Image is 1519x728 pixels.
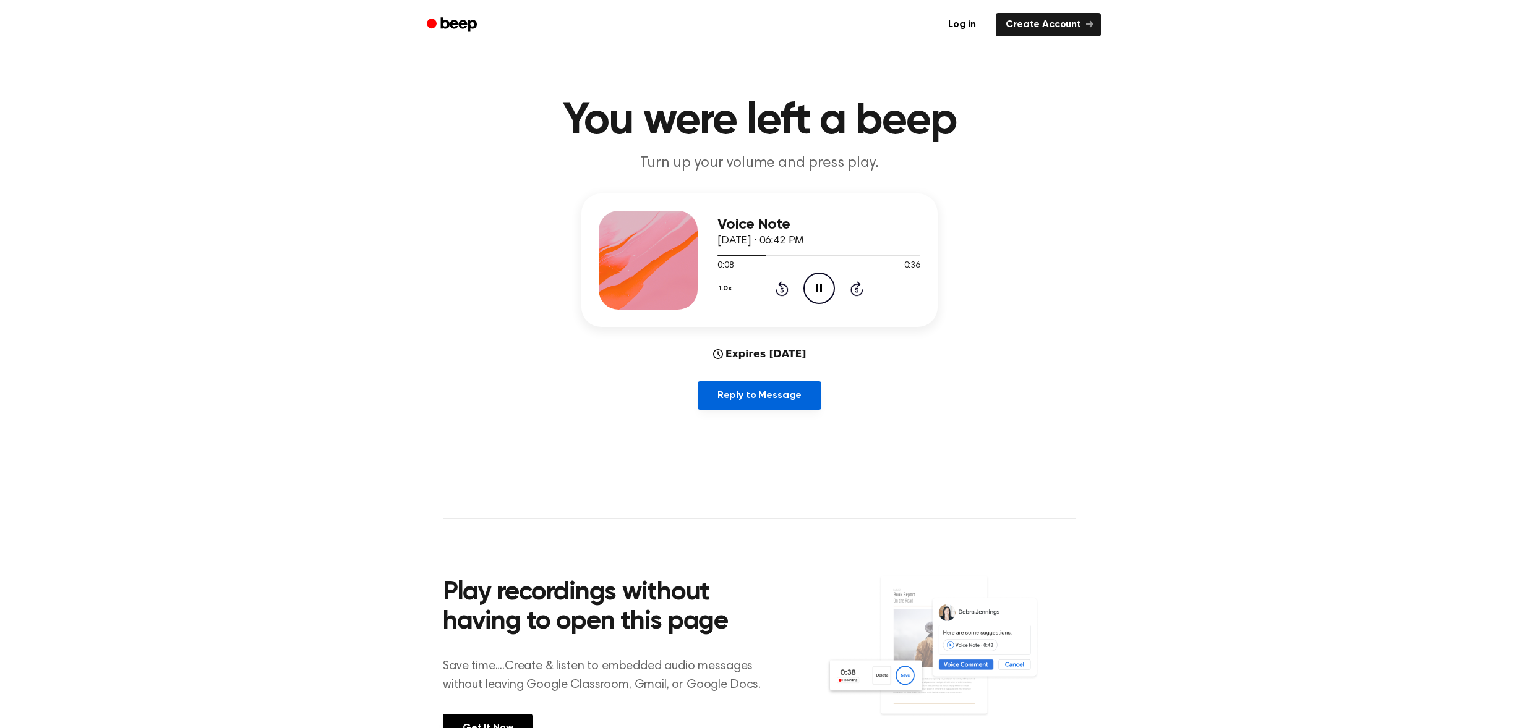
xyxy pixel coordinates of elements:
a: Log in [936,11,988,39]
span: 0:08 [717,260,734,273]
span: 0:36 [904,260,920,273]
a: Create Account [996,13,1101,36]
a: Reply to Message [698,381,821,410]
h2: Play recordings without having to open this page [443,578,776,637]
span: [DATE] · 06:42 PM [717,235,804,247]
p: Turn up your volume and press play. [522,153,997,174]
h1: You were left a beep [443,99,1076,143]
button: 1.0x [717,278,736,299]
h3: Voice Note [717,216,920,233]
a: Beep [418,13,488,37]
p: Save time....Create & listen to embedded audio messages without leaving Google Classroom, Gmail, ... [443,657,776,694]
div: Expires [DATE] [713,347,807,362]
